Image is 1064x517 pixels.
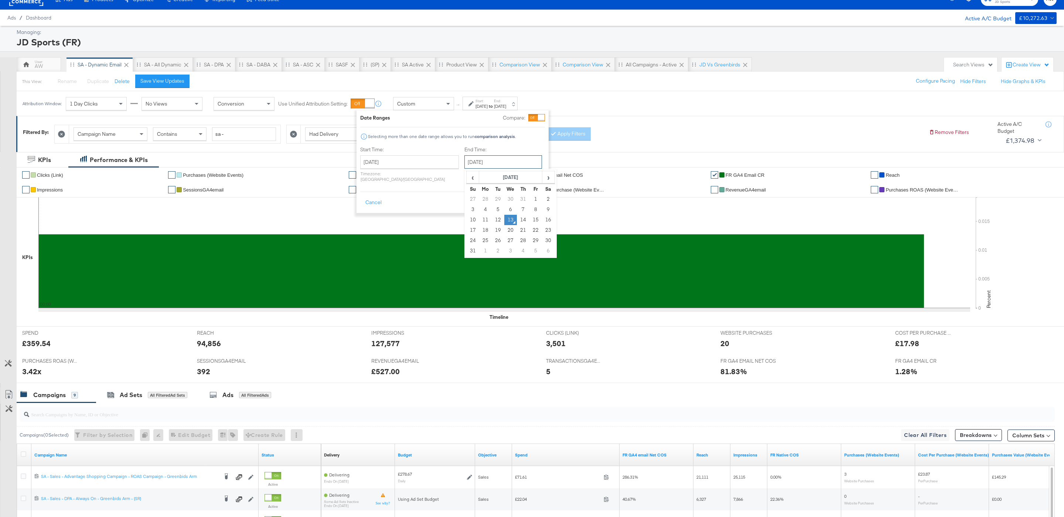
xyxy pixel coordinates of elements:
[492,225,504,235] td: 19
[542,194,555,204] td: 2
[26,15,51,21] span: Dashboard
[475,134,515,139] strong: comparison analysis
[492,235,504,246] td: 26
[529,184,542,194] th: Fr
[692,62,696,66] div: Drag to reorder tab
[478,496,489,502] span: Sales
[529,235,542,246] td: 29
[844,471,846,477] span: 3
[246,61,270,68] div: SA - DABA
[478,474,489,480] span: Sales
[324,479,349,483] sub: ends on [DATE]
[546,330,601,337] span: CLICKS (LINK)
[371,366,400,377] div: £527.00
[371,358,427,365] span: REVENUEGA4EMAIL
[467,172,478,183] span: ‹
[696,496,706,502] span: 6,327
[371,61,379,68] div: (SP)
[140,429,153,441] div: 0
[1015,12,1057,24] button: £10,272.63
[371,338,400,349] div: 127,577
[504,194,517,204] td: 30
[41,496,218,503] a: SA - Sales - DPA - Always On - Greenbids Arm - (SR)
[1006,135,1035,146] div: £1,374.98
[517,194,529,204] td: 31
[895,358,951,365] span: FR GA4 EMAIL CR
[479,215,492,225] td: 11
[37,187,63,193] span: Impressions
[33,391,66,399] div: Campaigns
[479,204,492,215] td: 4
[529,194,542,204] td: 1
[726,172,764,178] span: FR GA4 email CR
[41,473,218,481] a: SA - Sales - Advantage Shopping Campaign - ROAS Campaign - Greenbids Arm
[78,61,122,68] div: SA - Dynamic email
[492,194,504,204] td: 29
[546,366,550,377] div: 5
[140,77,184,85] div: Save View Updates
[78,131,116,137] span: Campaign Name
[542,225,555,235] td: 23
[479,225,492,235] td: 18
[360,146,459,153] label: Start Time:
[464,146,545,153] label: End Time:
[35,63,43,70] div: AW
[504,225,517,235] td: 20
[918,471,930,477] span: £23.87
[20,432,69,438] div: Campaigns ( 0 Selected)
[720,358,776,365] span: FR GA4 EMAIL NET COS
[542,204,555,215] td: 9
[504,235,517,246] td: 27
[911,75,960,88] button: Configure Pacing
[222,391,233,399] div: Ads
[146,100,167,107] span: No Views
[467,235,479,246] td: 24
[517,225,529,235] td: 21
[324,452,340,458] a: Reflects the ability of your Ad Campaign to achieve delivery based on ad states, schedule and bud...
[398,479,406,483] sub: Daily
[395,62,399,66] div: Drag to reorder tab
[492,184,504,194] th: Tu
[467,184,479,194] th: Su
[183,187,224,193] span: SessionsGA4email
[696,452,727,458] a: The number of people your ad was served to.
[478,452,509,458] a: Your campaign's objective.
[349,171,356,179] a: ✔
[439,62,443,66] div: Drag to reorder tab
[623,474,638,480] span: 286.31%
[363,62,367,66] div: Drag to reorder tab
[120,391,142,399] div: Ad Sets
[455,104,462,106] span: ↑
[70,62,74,66] div: Drag to reorder tab
[985,290,992,308] text: Percent
[492,215,504,225] td: 12
[626,61,677,68] div: All Campaigns - Active
[265,504,281,509] label: Active
[517,246,529,256] td: 4
[328,62,332,66] div: Drag to reorder tab
[183,172,243,178] span: Purchases (Website Events)
[329,492,349,498] span: Delivering
[542,215,555,225] td: 16
[492,246,504,256] td: 2
[542,246,555,256] td: 6
[479,246,492,256] td: 1
[29,404,957,418] input: Search Campaigns by Name, ID or Objective
[992,474,1006,480] span: £145.29
[397,100,415,107] span: Custom
[239,62,243,66] div: Drag to reorder tab
[398,452,472,458] a: The maximum amount you're willing to spend on your ads, on average each day or over the lifetime ...
[293,61,313,68] div: SA - ASC
[87,78,109,85] span: Duplicate
[960,78,986,85] button: Hide Filters
[726,187,766,193] span: RevenueGA4email
[168,186,175,193] a: ✔
[1001,78,1046,85] button: Hide Graphs & KPIs
[212,127,276,141] input: Enter a search term
[197,338,221,349] div: 94,856
[7,15,16,21] span: Ads
[41,496,218,502] div: SA - Sales - DPA - Always On - Greenbids Arm - (SR)
[22,358,78,365] span: PURCHASES ROAS (WEBSITE EVENTS)
[733,474,745,480] span: 25,115
[23,129,49,136] div: Filtered By:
